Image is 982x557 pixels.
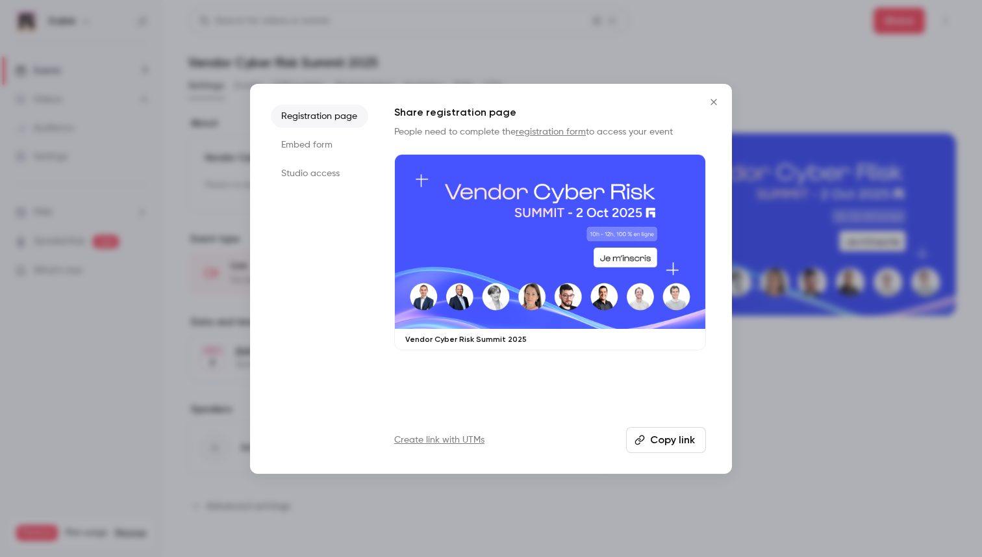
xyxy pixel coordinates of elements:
[516,127,586,136] a: registration form
[271,162,368,185] li: Studio access
[626,427,706,453] button: Copy link
[394,125,706,138] p: People need to complete the to access your event
[394,434,485,447] a: Create link with UTMs
[271,105,368,128] li: Registration page
[394,105,706,120] h1: Share registration page
[405,334,695,344] p: Vendor Cyber Risk Summit 2025
[271,133,368,157] li: Embed form
[701,89,727,115] button: Close
[394,154,706,351] a: Vendor Cyber Risk Summit 2025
